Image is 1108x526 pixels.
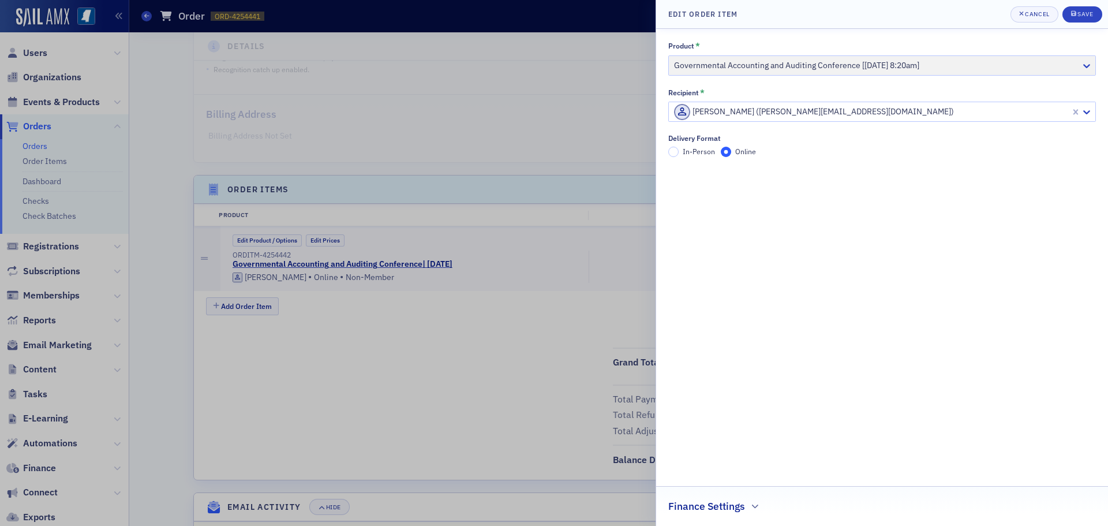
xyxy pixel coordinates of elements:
div: Product [668,42,694,50]
div: Cancel [1025,11,1049,17]
input: Online [721,147,731,157]
button: Save [1062,6,1102,23]
span: Online [735,147,756,156]
abbr: This field is required [695,41,700,51]
input: In-Person [668,147,679,157]
div: Recipient [668,88,699,97]
div: [PERSON_NAME] ([PERSON_NAME][EMAIL_ADDRESS][DOMAIN_NAME]) [674,104,1068,120]
abbr: This field is required [700,88,705,98]
div: Delivery Format [668,134,721,143]
span: In-Person [683,147,715,156]
h4: Edit Order Item [668,9,738,19]
button: Cancel [1010,6,1058,23]
div: Save [1077,11,1093,17]
h2: Finance Settings [668,499,745,514]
